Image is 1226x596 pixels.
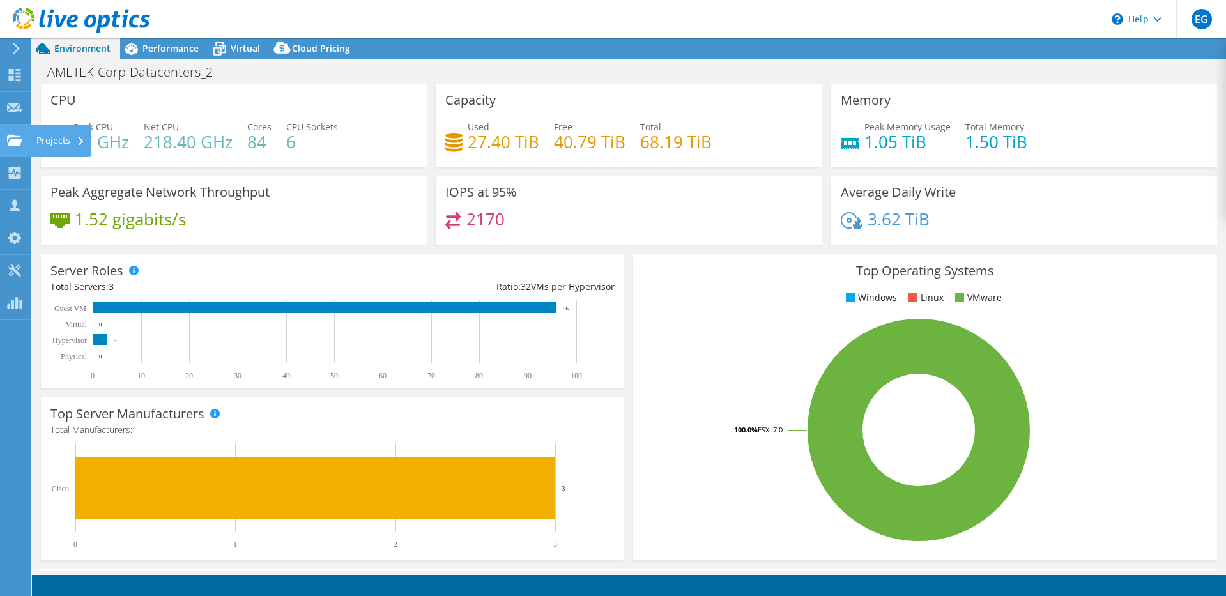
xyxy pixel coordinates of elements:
text: 0 [99,321,102,328]
h4: 1.50 TiB [965,135,1027,149]
h3: IOPS at 95% [445,185,517,199]
h4: 6 [286,135,338,149]
h3: Top Server Manufacturers [50,407,204,421]
text: 0 [91,371,95,380]
text: 30 [234,371,241,380]
h4: Total Manufacturers: [50,423,615,437]
span: Peak CPU [73,121,113,133]
text: Virtual [66,320,88,329]
h4: 1.52 gigabits/s [75,212,186,226]
text: 0 [99,353,102,360]
h4: 40.79 TiB [554,135,625,149]
h3: Peak Aggregate Network Throughput [50,185,270,199]
h4: 3.62 TiB [868,212,930,226]
text: 3 [553,540,557,549]
span: Virtual [231,42,260,54]
div: Ratio: VMs per Hypervisor [333,280,615,294]
text: 1 [233,540,237,549]
h4: 218.40 GHz [144,135,233,149]
text: 60 [379,371,387,380]
text: 10 [137,371,145,380]
text: 96 [563,305,569,312]
span: EG [1192,9,1212,29]
text: 70 [427,371,435,380]
h3: Average Daily Write [841,185,956,199]
h3: Top Operating Systems [643,264,1207,278]
h3: Capacity [445,93,496,107]
h1: AMETEK-Corp-Datacenters_2 [42,65,233,79]
span: Performance [142,42,199,54]
span: Free [554,121,572,133]
text: 0 [73,540,77,549]
h4: 1.05 TiB [864,135,951,149]
span: 3 [109,280,114,293]
div: Total Servers: [50,280,333,294]
text: 2 [394,540,397,549]
h4: 27.40 TiB [468,135,539,149]
text: 90 [524,371,532,380]
text: Cisco [52,484,69,493]
h4: 2170 [466,212,505,226]
span: Total Memory [965,121,1024,133]
text: 3 [562,484,565,492]
tspan: ESXi 7.0 [758,425,783,434]
h3: CPU [50,93,76,107]
h3: Server Roles [50,264,123,278]
h4: 97 GHz [73,135,129,149]
span: CPU Sockets [286,121,338,133]
span: Environment [54,42,111,54]
text: Hypervisor [52,336,87,345]
text: 80 [475,371,483,380]
span: Used [468,121,489,133]
li: Linux [905,291,944,305]
text: 40 [282,371,290,380]
span: Total [640,121,661,133]
span: Cores [247,121,272,133]
text: Physical [61,352,87,361]
h4: 68.19 TiB [640,135,712,149]
tspan: 100.0% [734,425,758,434]
span: 32 [521,280,531,293]
span: 1 [132,424,137,436]
svg: \n [1112,13,1123,25]
li: VMware [952,291,1002,305]
h3: Memory [841,93,891,107]
span: Cloud Pricing [292,42,350,54]
text: 3 [114,337,117,344]
text: 100 [571,371,582,380]
span: Peak Memory Usage [864,121,951,133]
text: Guest VM [54,304,86,313]
text: 20 [185,371,193,380]
h4: 84 [247,135,272,149]
text: 50 [330,371,338,380]
span: Net CPU [144,121,179,133]
div: Projects [30,125,91,157]
li: Windows [843,291,897,305]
